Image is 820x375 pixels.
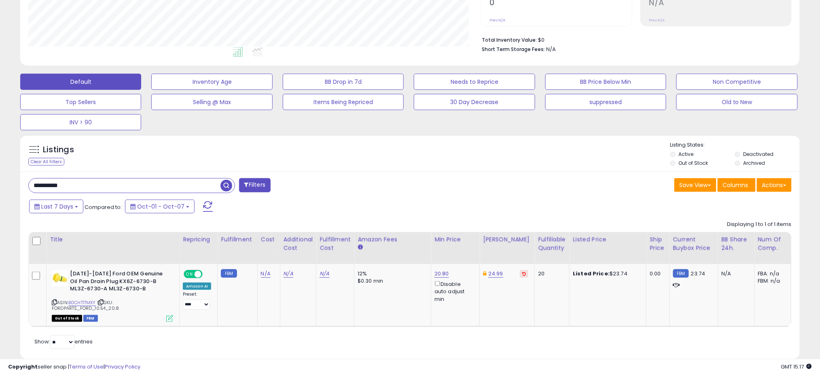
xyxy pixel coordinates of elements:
[546,45,556,53] span: N/A
[758,270,785,277] div: FBA: n/a
[151,74,272,90] button: Inventory Age
[183,283,211,290] div: Amazon AI
[83,315,98,322] span: FBM
[125,200,195,213] button: Oct-01 - Oct-07
[358,270,425,277] div: 12%
[722,270,748,277] div: N/A
[8,363,38,371] strong: Copyright
[20,74,141,90] button: Default
[676,74,797,90] button: Non Competitive
[52,270,173,321] div: ASIN:
[670,141,800,149] p: Listing States:
[757,178,792,192] button: Actions
[283,94,404,110] button: Items Being Repriced
[20,94,141,110] button: Top Sellers
[105,363,140,371] a: Privacy Policy
[650,270,663,277] div: 0.00
[284,270,293,278] a: N/A
[261,270,271,278] a: N/A
[320,235,351,252] div: Fulfillment Cost
[434,270,449,278] a: 20.80
[261,235,277,244] div: Cost
[573,235,643,244] div: Listed Price
[722,235,751,252] div: BB Share 24h.
[183,292,211,310] div: Preset:
[52,270,68,286] img: 31lc0RQOqoL._SL40_.jpg
[727,221,792,228] div: Displaying 1 to 1 of 1 items
[358,244,362,251] small: Amazon Fees.
[43,144,74,156] h5: Listings
[70,270,168,295] b: [DATE]-[DATE] Ford OEM Genuine Oil Pan Drain Plug KX6Z-6730-B ML3Z-6730-A ML3Z-6730-B
[184,271,195,278] span: ON
[538,270,563,277] div: 20
[52,299,119,311] span: | SKU: FORDPARTS_FORD_10.54_20.8
[239,178,271,192] button: Filters
[221,269,237,278] small: FBM
[573,270,640,277] div: $23.74
[414,94,535,110] button: 30 Day Decrease
[482,34,786,44] li: $0
[488,270,503,278] a: 24.99
[414,74,535,90] button: Needs to Reprice
[358,277,425,285] div: $0.30 min
[434,235,476,244] div: Min Price
[41,202,73,211] span: Last 7 Days
[434,279,473,303] div: Disable auto adjust min
[483,235,531,244] div: [PERSON_NAME]
[482,36,537,43] b: Total Inventory Value:
[649,18,665,23] small: Prev: N/A
[723,181,748,189] span: Columns
[151,94,272,110] button: Selling @ Max
[85,203,122,211] span: Compared to:
[28,158,64,166] div: Clear All Filters
[545,94,666,110] button: suppressed
[52,315,82,322] span: All listings that are currently out of stock and unavailable for purchase on Amazon
[50,235,176,244] div: Title
[673,269,689,278] small: FBM
[221,235,254,244] div: Fulfillment
[284,235,313,252] div: Additional Cost
[691,270,706,277] span: 23.74
[743,151,773,158] label: Deactivated
[34,338,93,345] span: Show: entries
[489,18,505,23] small: Prev: N/A
[358,235,428,244] div: Amazon Fees
[320,270,329,278] a: N/A
[137,202,184,211] span: Oct-01 - Oct-07
[650,235,666,252] div: Ship Price
[781,363,812,371] span: 2025-10-15 15:17 GMT
[674,178,716,192] button: Save View
[718,178,756,192] button: Columns
[8,363,140,371] div: seller snap | |
[482,46,545,53] b: Short Term Storage Fees:
[183,235,214,244] div: Repricing
[758,277,785,285] div: FBM: n/a
[679,151,694,158] label: Active
[743,160,765,166] label: Archived
[679,160,708,166] label: Out of Stock
[68,299,96,306] a: B0CHT1TMXY
[20,114,141,130] button: INV > 90
[538,235,566,252] div: Fulfillable Quantity
[673,235,715,252] div: Current Buybox Price
[283,74,404,90] button: BB Drop in 7d
[676,94,797,110] button: Old to New
[201,271,214,278] span: OFF
[29,200,83,213] button: Last 7 Days
[758,235,788,252] div: Num of Comp.
[545,74,666,90] button: BB Price Below Min
[69,363,104,371] a: Terms of Use
[573,270,610,277] b: Listed Price:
